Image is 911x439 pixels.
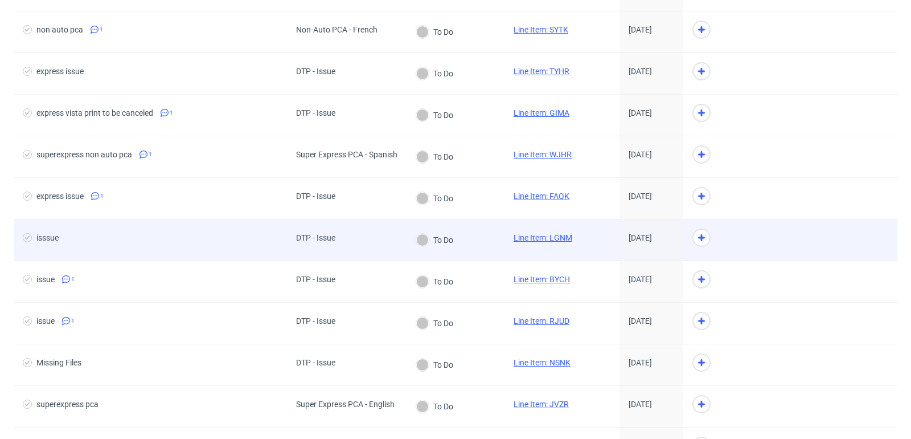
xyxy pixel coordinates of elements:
div: To Do [416,234,453,246]
div: Non-Auto PCA - French [296,25,377,34]
span: 1 [100,192,104,201]
div: DTP - Issue [296,275,335,284]
div: To Do [416,400,453,413]
div: To Do [416,26,453,38]
span: [DATE] [629,358,652,367]
div: To Do [416,317,453,330]
a: Line Item: TYHR [514,67,569,76]
div: DTP - Issue [296,192,335,201]
span: [DATE] [629,150,652,159]
div: DTP - Issue [296,233,335,242]
span: 1 [71,316,75,326]
span: 1 [71,275,75,284]
div: issue [36,275,55,284]
span: [DATE] [629,400,652,409]
div: express vista print to be canceled [36,108,153,117]
a: Line Item: RJUD [514,316,569,326]
a: Line Item: FAQK [514,192,569,201]
span: 1 [149,150,152,159]
div: DTP - Issue [296,108,335,117]
div: express issue [36,67,84,76]
div: Super Express PCA - English [296,400,395,409]
div: To Do [416,192,453,205]
span: [DATE] [629,233,652,242]
a: Line Item: LGNM [514,233,572,242]
span: 1 [100,25,103,34]
div: DTP - Issue [296,67,335,76]
div: superexpress pca [36,400,99,409]
a: Line Item: NSNK [514,358,571,367]
div: DTP - Issue [296,316,335,326]
div: To Do [416,151,453,163]
span: [DATE] [629,275,652,284]
div: Missing Files [36,358,81,367]
span: 1 [170,108,173,117]
span: [DATE] [629,108,652,117]
a: Line Item: GIMA [514,108,569,117]
div: superexpress non auto pca [36,150,132,159]
span: [DATE] [629,316,652,326]
div: To Do [416,109,453,121]
a: Line Item: JVZR [514,400,569,409]
a: Line Item: BYCH [514,275,570,284]
div: express issue [36,192,84,201]
div: isssue [36,233,59,242]
div: To Do [416,67,453,80]
div: non auto pca [36,25,83,34]
div: Super Express PCA - Spanish [296,150,397,159]
div: To Do [416,275,453,288]
span: [DATE] [629,67,652,76]
a: Line Item: SYTK [514,25,568,34]
div: issue [36,316,55,326]
div: To Do [416,359,453,371]
span: [DATE] [629,25,652,34]
a: Line Item: WJHR [514,150,572,159]
span: [DATE] [629,192,652,201]
div: DTP - Issue [296,358,335,367]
